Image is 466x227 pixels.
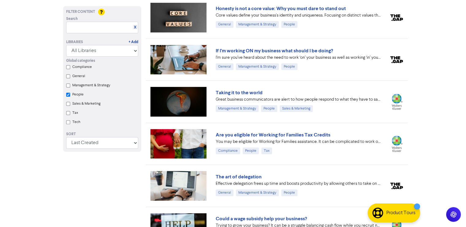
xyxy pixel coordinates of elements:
[66,132,138,137] div: Sort
[216,63,233,70] div: General
[72,101,100,106] label: Sales & Marketing
[72,64,92,70] label: Compliance
[216,139,381,145] div: You may be eligible for Working for Families assistance. It can be complicated to work out your e...
[216,21,233,28] div: General
[243,147,259,154] div: People
[236,189,279,196] div: Management & Strategy
[216,147,240,154] div: Compliance
[280,105,313,112] div: Sales & Marketing
[216,6,346,12] a: Honesty is not a core value: Why you must dare to stand out
[261,105,277,112] div: People
[216,90,263,96] a: Taking it to the world
[72,73,85,79] label: General
[216,105,259,112] div: Management & Strategy
[281,189,297,196] div: People
[72,83,110,88] label: Management & Strategy
[261,147,272,154] div: Tax
[236,63,279,70] div: Management & Strategy
[216,180,381,187] div: Effective delegation frees up time and boosts productivity by allowing others to take on tasks. A...
[390,56,403,63] img: thegap
[390,94,403,110] img: wolters_kluwer
[435,198,466,227] iframe: Chat Widget
[390,183,403,189] img: thegap
[390,14,403,21] img: thegap
[216,132,330,138] a: Are you eligible for Working for Families Tax Credits
[66,16,78,22] span: Search
[216,216,307,222] a: Could a wage subsidy help your business?
[216,96,381,103] div: Great business communicators are alert to how people respond to what they have to say and are pre...
[134,25,136,30] a: X
[281,63,297,70] div: People
[216,48,333,54] a: If I’m working ON my business what should I be doing?
[66,39,83,45] div: Libraries
[216,54,381,61] div: I’m sure you’ve heard about the need to work ‘on’ your business as well as working ‘in’ your busi...
[66,9,138,15] div: Filter Content
[72,119,80,125] label: Tech
[281,21,297,28] div: People
[236,21,279,28] div: Management & Strategy
[216,174,262,180] a: The art of delegation
[129,39,138,45] a: + Add
[66,58,138,64] div: Global categories
[390,136,403,152] img: wolters_kluwer
[72,92,84,97] label: People
[72,110,78,116] label: Tax
[216,12,381,19] div: Core values define your business's identity and uniqueness. Focusing on distinct values that refl...
[216,189,233,196] div: General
